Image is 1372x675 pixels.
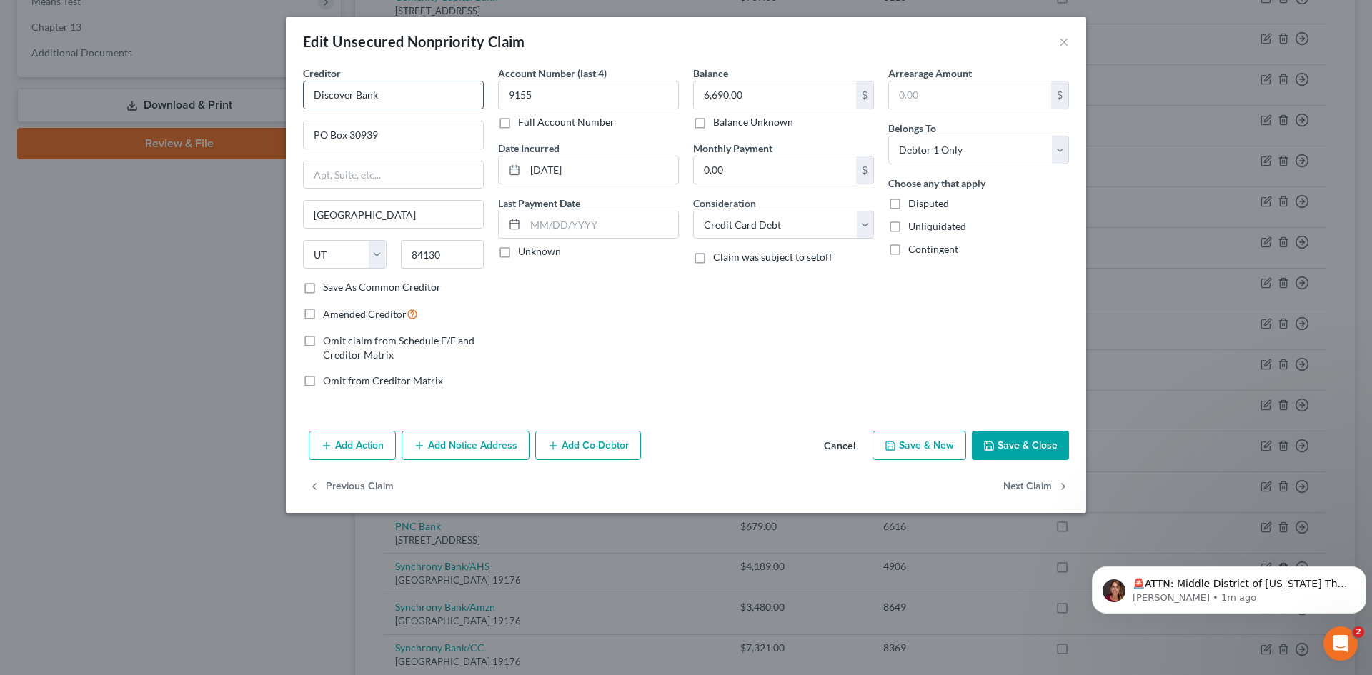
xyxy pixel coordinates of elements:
div: $ [856,156,873,184]
input: Apt, Suite, etc... [304,161,483,189]
label: Consideration [693,196,756,211]
button: Next Claim [1003,471,1069,501]
button: Save & Close [972,431,1069,461]
label: Account Number (last 4) [498,66,607,81]
button: Add Notice Address [402,431,530,461]
span: Creditor [303,67,341,79]
label: Choose any that apply [888,176,985,191]
span: Belongs To [888,122,936,134]
button: × [1059,33,1069,50]
button: Save & New [873,431,966,461]
span: Omit from Creditor Matrix [323,374,443,386]
label: Date Incurred [498,141,560,156]
div: Edit Unsecured Nonpriority Claim [303,31,525,51]
label: Balance [693,66,728,81]
input: 0.00 [889,81,1051,109]
label: Last Payment Date [498,196,580,211]
label: Monthly Payment [693,141,772,156]
div: $ [856,81,873,109]
button: Cancel [812,432,867,461]
input: 0.00 [694,156,856,184]
label: Balance Unknown [713,115,793,129]
input: MM/DD/YYYY [525,211,678,239]
button: Previous Claim [309,471,394,501]
span: 2 [1353,626,1364,638]
input: Enter zip... [401,240,484,269]
label: Full Account Number [518,115,615,129]
span: Contingent [908,243,958,255]
input: Search creditor by name... [303,81,484,109]
iframe: Intercom live chat [1323,626,1358,661]
span: Claim was subject to setoff [713,251,832,263]
input: MM/DD/YYYY [525,156,678,184]
input: Enter city... [304,201,483,228]
label: Unknown [518,244,561,259]
button: Add Action [309,431,396,461]
input: Enter address... [304,121,483,149]
span: Disputed [908,197,949,209]
iframe: Intercom notifications message [1086,536,1372,636]
span: Omit claim from Schedule E/F and Creditor Matrix [323,334,474,361]
button: Add Co-Debtor [535,431,641,461]
span: Unliquidated [908,220,966,232]
label: Arrearage Amount [888,66,972,81]
input: XXXX [498,81,679,109]
input: 0.00 [694,81,856,109]
label: Save As Common Creditor [323,280,441,294]
div: $ [1051,81,1068,109]
span: Amended Creditor [323,308,407,320]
